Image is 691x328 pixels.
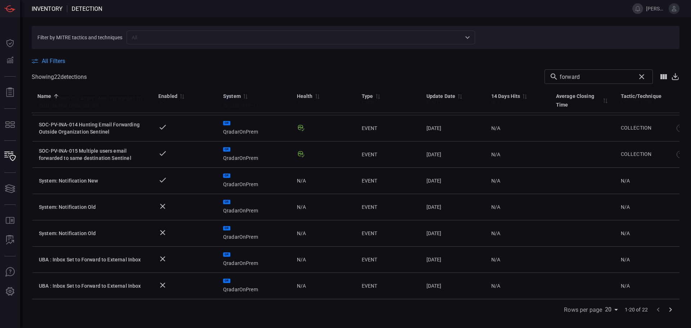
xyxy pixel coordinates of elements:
[652,306,664,313] span: Go to previous page
[129,33,461,42] input: All
[72,5,102,12] span: Detection
[491,92,520,100] div: 14 Days Hits
[621,257,630,262] span: N/A
[621,178,630,184] span: N/A
[1,52,19,69] button: Detections
[158,92,177,100] div: Enabled
[362,92,373,100] div: Type
[223,279,285,293] div: QradarOnPrem
[605,304,620,315] div: Rows per page
[362,151,415,158] div: EVENT
[297,92,313,100] div: Health
[362,177,415,184] div: EVENT
[426,92,456,100] div: Update Date
[621,230,630,236] span: N/A
[373,93,382,99] span: Sort by Type ascending
[421,220,485,247] td: [DATE]
[297,177,306,184] span: N/A
[223,200,285,214] div: QradarOnPrem
[223,121,285,135] div: QradarOnPrem
[625,306,648,313] span: 1-20 of 22
[491,283,500,289] span: N/A
[362,282,415,289] div: EVENT
[223,252,285,267] div: QradarOnPrem
[491,257,500,262] span: N/A
[664,304,677,316] button: Go to next page
[39,256,147,263] div: UBA : Inbox Set to Forward to External Inbox
[621,150,669,158] div: Collection
[520,93,529,99] span: Sort by 14 Days Hits descending
[1,35,19,52] button: Dashboard
[421,247,485,273] td: [DATE]
[677,125,684,132] div: 1
[421,168,485,194] td: [DATE]
[664,306,677,313] span: Go to next page
[297,203,306,211] span: N/A
[560,69,633,84] input: Search
[223,92,241,100] div: System
[37,92,51,100] div: Name
[1,232,19,249] button: ALERT ANALYSIS
[223,226,285,241] div: QradarOnPrem
[421,115,485,141] td: [DATE]
[32,73,87,80] span: Showing 22 detection s
[177,93,186,99] span: Sort by Enabled descending
[362,203,415,211] div: EVENT
[297,230,306,237] span: N/A
[671,72,679,81] button: Export
[223,200,230,204] div: QR
[51,93,60,99] span: Sorted by Name ascending
[42,58,65,64] span: All Filters
[32,58,65,64] button: All Filters
[1,264,19,281] button: Ask Us A Question
[32,5,63,12] span: Inventory
[223,279,230,283] div: QR
[636,71,648,83] button: Clear search
[491,204,500,210] span: N/A
[1,116,19,133] button: MITRE - Detection Posture
[223,121,230,125] div: QR
[621,283,630,289] span: N/A
[455,93,464,99] span: Sort by Update Date descending
[313,93,321,99] span: Sort by Health ascending
[39,177,147,184] div: System: Notification New
[223,174,230,178] div: QR
[421,273,485,299] td: [DATE]
[39,230,147,237] div: System: Notification Old
[1,180,19,197] button: Cards
[621,204,630,210] span: N/A
[601,97,609,104] span: Sort by Average Closing Time descending
[1,283,19,300] button: Preferences
[491,152,500,157] span: N/A
[491,178,500,184] span: N/A
[491,230,500,236] span: N/A
[223,174,285,188] div: QradarOnPrem
[39,282,147,289] div: UBA : Inbox Set to Forward to External Inbox
[1,148,19,165] button: Inventory
[421,194,485,220] td: [DATE]
[646,6,666,12] span: [PERSON_NAME][EMAIL_ADDRESS][PERSON_NAME][DOMAIN_NAME]
[39,121,147,135] div: SOC-PV-INA-014 Hunting Email Forwarding Outside Organization Sentinel
[362,230,415,237] div: EVENT
[491,125,500,131] span: N/A
[39,203,147,211] div: System: Notification Old
[39,147,147,162] div: SOC-PV-INA-015 Multiple users email forwarded to same destination Sentinel
[1,212,19,229] button: Rule Catalog
[462,32,473,42] button: Open
[223,252,230,257] div: QR
[241,93,249,99] span: Sort by System ascending
[223,147,230,152] div: QR
[362,125,415,132] div: EVENT
[564,306,602,314] label: Rows per page
[297,256,306,263] span: N/A
[1,84,19,101] button: Reports
[421,141,485,168] td: [DATE]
